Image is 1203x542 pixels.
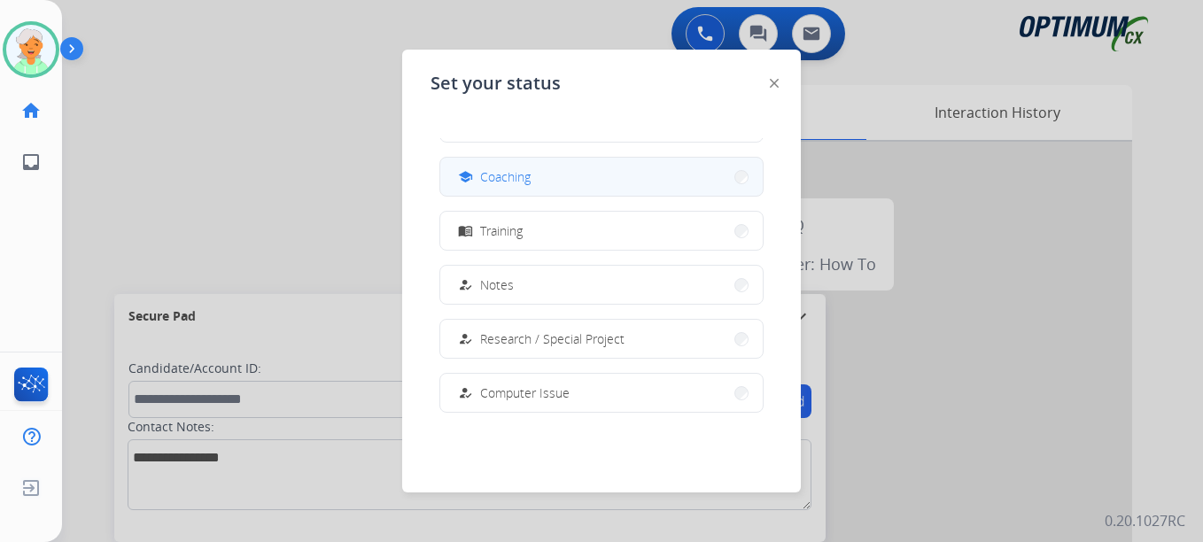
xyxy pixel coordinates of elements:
span: Computer Issue [480,383,570,402]
mat-icon: how_to_reg [458,385,473,400]
span: Training [480,221,523,240]
span: Notes [480,275,514,294]
button: Research / Special Project [440,320,763,358]
span: Set your status [431,71,561,96]
mat-icon: school [458,169,473,184]
mat-icon: how_to_reg [458,331,473,346]
mat-icon: home [20,100,42,121]
img: avatar [6,25,56,74]
button: Computer Issue [440,374,763,412]
button: Coaching [440,158,763,196]
p: 0.20.1027RC [1105,510,1185,531]
span: Research / Special Project [480,329,625,348]
mat-icon: menu_book [458,223,473,238]
button: Training [440,212,763,250]
mat-icon: inbox [20,151,42,173]
span: Coaching [480,167,531,186]
img: close-button [770,79,779,88]
button: Notes [440,266,763,304]
mat-icon: how_to_reg [458,277,473,292]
